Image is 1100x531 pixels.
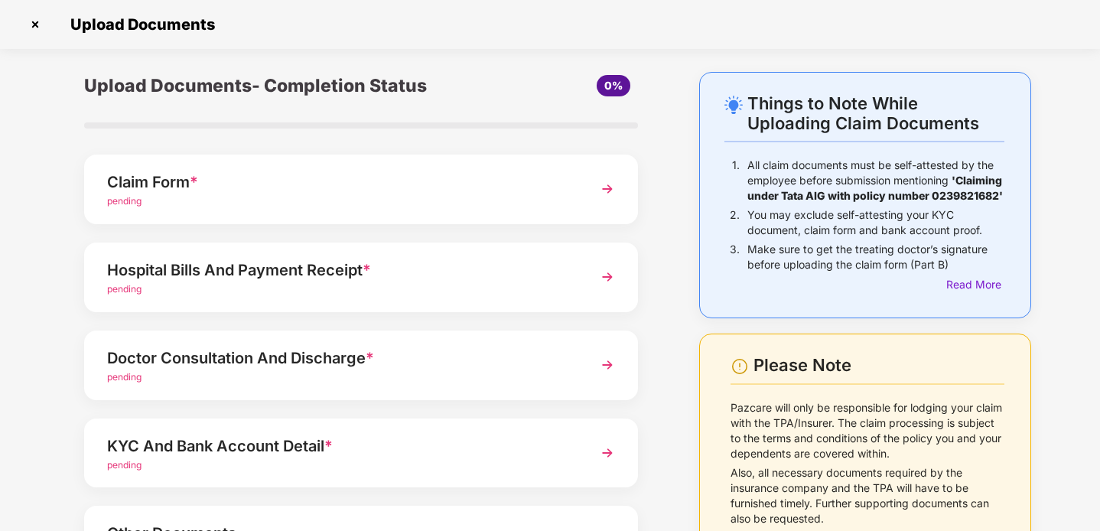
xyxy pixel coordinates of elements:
[594,351,621,379] img: svg+xml;base64,PHN2ZyBpZD0iTmV4dCIgeG1sbnM9Imh0dHA6Ly93d3cudzMub3JnLzIwMDAvc3ZnIiB3aWR0aD0iMzYiIG...
[594,263,621,291] img: svg+xml;base64,PHN2ZyBpZD0iTmV4dCIgeG1sbnM9Imh0dHA6Ly93d3cudzMub3JnLzIwMDAvc3ZnIiB3aWR0aD0iMzYiIG...
[107,195,142,207] span: pending
[730,242,740,272] p: 3.
[107,170,572,194] div: Claim Form
[107,459,142,471] span: pending
[604,79,623,92] span: 0%
[55,15,223,34] span: Upload Documents
[731,400,1004,461] p: Pazcare will only be responsible for lodging your claim with the TPA/Insurer. The claim processin...
[747,242,1004,272] p: Make sure to get the treating doctor’s signature before uploading the claim form (Part B)
[107,371,142,383] span: pending
[594,175,621,203] img: svg+xml;base64,PHN2ZyBpZD0iTmV4dCIgeG1sbnM9Imh0dHA6Ly93d3cudzMub3JnLzIwMDAvc3ZnIiB3aWR0aD0iMzYiIG...
[84,72,454,99] div: Upload Documents- Completion Status
[107,258,572,282] div: Hospital Bills And Payment Receipt
[107,283,142,295] span: pending
[753,355,1004,376] div: Please Note
[724,96,743,114] img: svg+xml;base64,PHN2ZyB4bWxucz0iaHR0cDovL3d3dy53My5vcmcvMjAwMC9zdmciIHdpZHRoPSIyNC4wOTMiIGhlaWdodD...
[730,207,740,238] p: 2.
[747,158,1004,204] p: All claim documents must be self-attested by the employee before submission mentioning
[594,439,621,467] img: svg+xml;base64,PHN2ZyBpZD0iTmV4dCIgeG1sbnM9Imh0dHA6Ly93d3cudzMub3JnLzIwMDAvc3ZnIiB3aWR0aD0iMzYiIG...
[747,207,1004,238] p: You may exclude self-attesting your KYC document, claim form and bank account proof.
[732,158,740,204] p: 1.
[107,346,572,370] div: Doctor Consultation And Discharge
[747,93,1004,133] div: Things to Note While Uploading Claim Documents
[731,465,1004,526] p: Also, all necessary documents required by the insurance company and the TPA will have to be furni...
[107,434,572,458] div: KYC And Bank Account Detail
[23,12,47,37] img: svg+xml;base64,PHN2ZyBpZD0iQ3Jvc3MtMzJ4MzIiIHhtbG5zPSJodHRwOi8vd3d3LnczLm9yZy8yMDAwL3N2ZyIgd2lkdG...
[946,276,1004,293] div: Read More
[731,357,749,376] img: svg+xml;base64,PHN2ZyBpZD0iV2FybmluZ18tXzI0eDI0IiBkYXRhLW5hbWU9Ildhcm5pbmcgLSAyNHgyNCIgeG1sbnM9Im...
